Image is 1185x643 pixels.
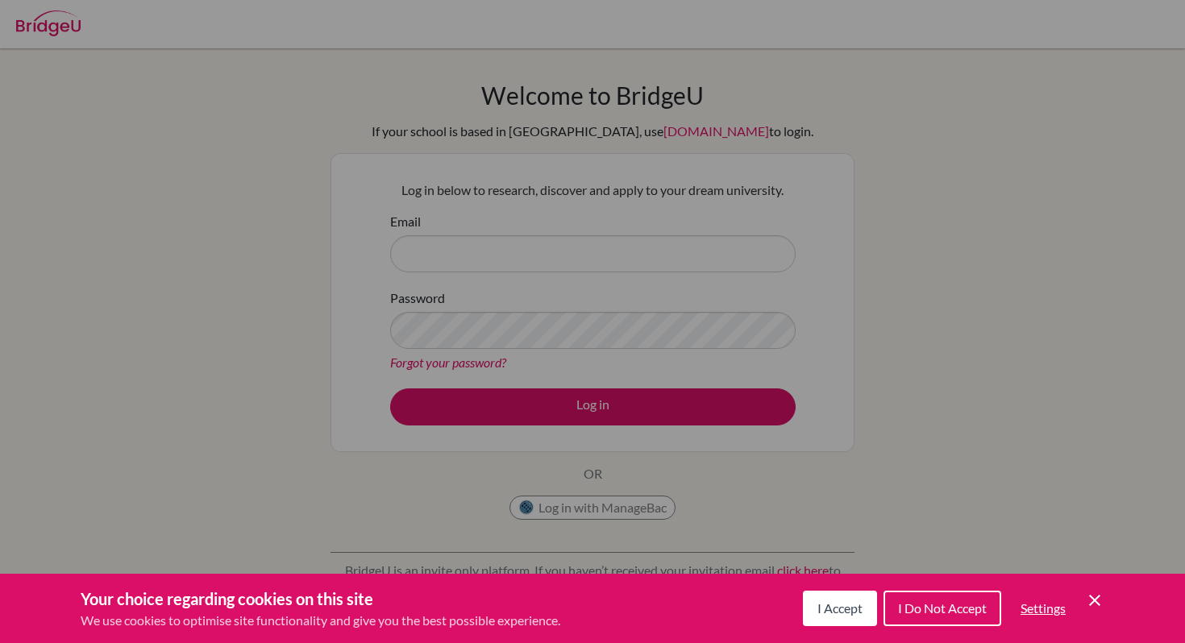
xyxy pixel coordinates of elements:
button: Save and close [1085,591,1104,610]
h3: Your choice regarding cookies on this site [81,587,560,611]
span: Settings [1021,600,1066,616]
button: I Accept [803,591,877,626]
button: Settings [1008,592,1079,624]
span: I Do Not Accept [898,600,987,616]
span: I Accept [817,600,863,616]
p: We use cookies to optimise site functionality and give you the best possible experience. [81,611,560,630]
button: I Do Not Accept [884,591,1001,626]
